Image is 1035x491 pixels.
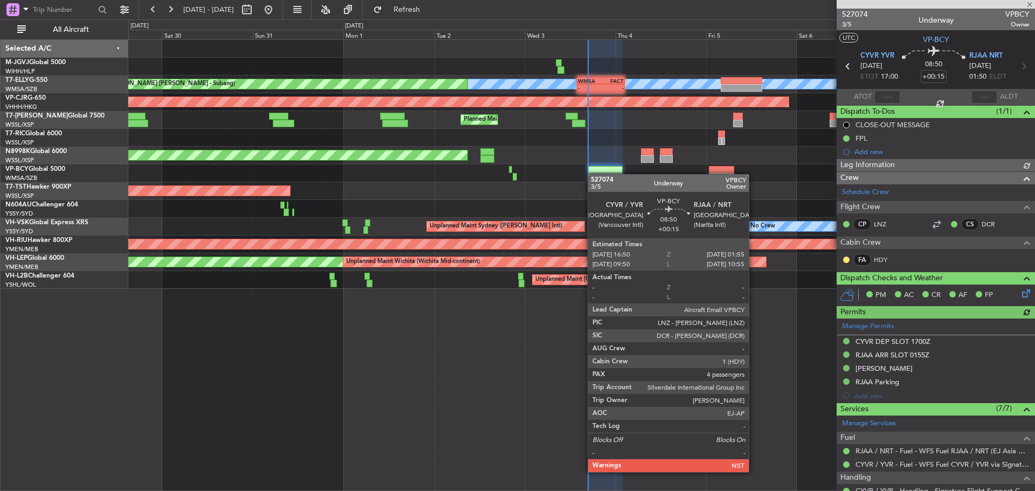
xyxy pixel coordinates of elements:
[840,237,881,249] span: Cabin Crew
[346,254,480,270] div: Unplanned Maint Wichita (Wichita Mid-continent)
[923,34,949,45] span: VP-BCY
[904,290,914,301] span: AC
[853,218,871,230] div: CP
[130,22,149,31] div: [DATE]
[853,254,871,266] div: FA
[860,72,878,82] span: ETOT
[5,255,27,261] span: VH-LEP
[5,113,68,119] span: T7-[PERSON_NAME]
[854,147,1030,156] div: Add new
[750,218,775,234] div: No Crew
[5,255,64,261] a: VH-LEPGlobal 6000
[5,95,27,101] span: VP-CJR
[345,22,363,31] div: [DATE]
[384,6,430,13] span: Refresh
[839,33,858,43] button: UTC
[253,30,343,39] div: Sun 31
[855,460,1030,469] a: CYVR / YVR - Fuel - WFS Fuel CYVR / YVR via Signature Flight Support (EJ Asia Only)
[5,202,32,208] span: N604AU
[5,219,29,226] span: VH-VSK
[797,30,887,39] div: Sat 6
[919,15,954,26] div: Underway
[842,418,896,429] a: Manage Services
[961,218,979,230] div: CS
[434,30,525,39] div: Tue 2
[842,20,868,29] span: 3/5
[931,290,941,301] span: CR
[969,72,986,82] span: 01:50
[5,77,29,84] span: T7-ELLY
[5,184,71,190] a: T7-TSTHawker 900XP
[874,219,898,229] a: LNZ
[5,202,78,208] a: N604AUChallenger 604
[5,227,33,236] a: YSSY/SYD
[969,51,1003,61] span: RJAA NRT
[5,174,37,182] a: WMSA/SZB
[5,130,62,137] a: T7-RICGlobal 6000
[578,85,601,91] div: -
[1005,9,1030,20] span: VPBCY
[5,139,34,147] a: WSSL/XSP
[5,281,36,289] a: YSHL/WOL
[982,219,1006,229] a: DCR
[996,106,1012,117] span: (1/1)
[12,21,117,38] button: All Aircraft
[5,184,26,190] span: T7-TST
[601,85,624,91] div: -
[5,237,27,244] span: VH-RIU
[875,290,886,301] span: PM
[5,148,30,155] span: N8998K
[578,78,601,84] div: WMSA
[5,113,105,119] a: T7-[PERSON_NAME]Global 7500
[601,78,624,84] div: FACT
[464,112,570,128] div: Planned Maint Dubai (Al Maktoum Intl)
[840,201,880,213] span: Flight Crew
[430,218,562,234] div: Unplanned Maint Sydney ([PERSON_NAME] Intl)
[5,166,65,172] a: VP-BCYGlobal 5000
[28,26,114,33] span: All Aircraft
[525,30,616,39] div: Wed 3
[5,67,35,75] a: WIHH/HLP
[1000,92,1018,102] span: ALDT
[840,472,871,484] span: Handling
[840,432,855,444] span: Fuel
[5,130,25,137] span: T7-RIC
[5,166,29,172] span: VP-BCY
[5,148,67,155] a: N8998KGlobal 6000
[5,95,46,101] a: VP-CJRG-650
[616,30,706,39] div: Thu 4
[854,92,872,102] span: ATOT
[1005,20,1030,29] span: Owner
[969,61,991,72] span: [DATE]
[5,103,37,111] a: VHHH/HKG
[183,5,234,15] span: [DATE] - [DATE]
[855,446,1030,455] a: RJAA / NRT - Fuel - WFS Fuel RJAA / NRT (EJ Asia Only)
[860,51,894,61] span: CYVR YVR
[840,272,943,285] span: Dispatch Checks and Weather
[842,187,889,198] a: Schedule Crew
[860,61,882,72] span: [DATE]
[855,120,930,129] div: CLOSE-OUT MESSAGE
[874,255,898,265] a: HDY
[985,290,993,301] span: FP
[5,59,66,66] a: M-JGVJGlobal 5000
[5,59,29,66] span: M-JGVJ
[925,59,942,70] span: 08:50
[5,263,38,271] a: YMEN/MEB
[5,85,37,93] a: WMSA/SZB
[368,1,433,18] button: Refresh
[5,219,88,226] a: VH-VSKGlobal Express XRS
[5,192,34,200] a: WSSL/XSP
[5,77,47,84] a: T7-ELLYG-550
[5,210,33,218] a: YSSY/SYD
[958,290,967,301] span: AF
[5,237,72,244] a: VH-RIUHawker 800XP
[33,2,95,18] input: Trip Number
[5,156,34,164] a: WSSL/XSP
[996,403,1012,414] span: (7/7)
[535,272,713,288] div: Unplanned Maint [GEOGRAPHIC_DATA] ([GEOGRAPHIC_DATA])
[5,273,74,279] a: VH-L2BChallenger 604
[5,245,38,253] a: YMEN/MEB
[343,30,434,39] div: Mon 1
[855,134,867,143] div: FPL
